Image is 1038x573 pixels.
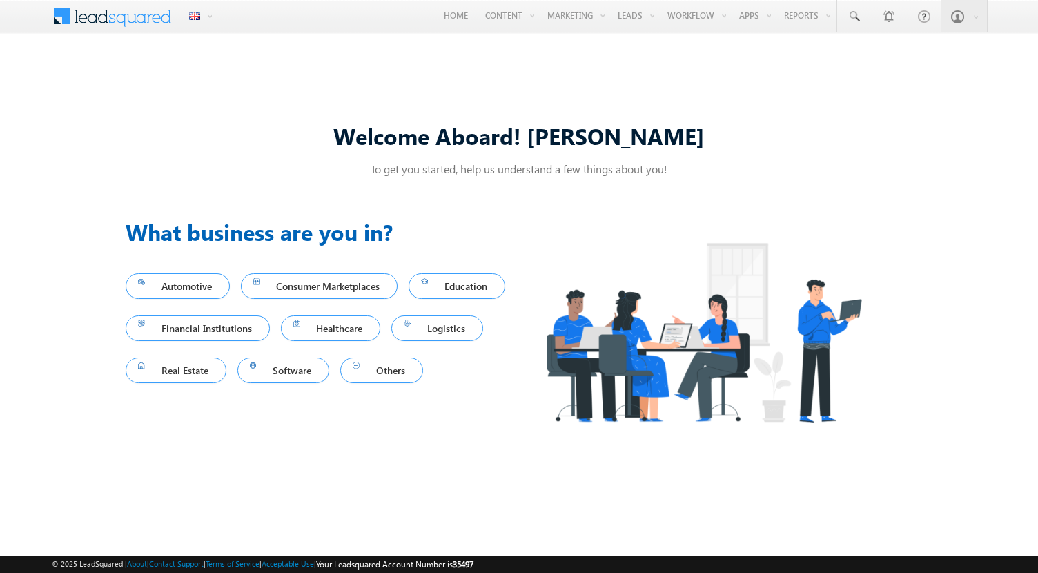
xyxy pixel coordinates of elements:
[138,319,257,338] span: Financial Institutions
[293,319,369,338] span: Healthcare
[138,361,214,380] span: Real Estate
[149,559,204,568] a: Contact Support
[138,277,217,295] span: Automotive
[250,361,317,380] span: Software
[126,162,912,176] p: To get you started, help us understand a few things about you!
[127,559,147,568] a: About
[126,121,912,150] div: Welcome Aboard! [PERSON_NAME]
[262,559,314,568] a: Acceptable Use
[453,559,473,570] span: 35497
[206,559,259,568] a: Terms of Service
[126,215,519,249] h3: What business are you in?
[316,559,473,570] span: Your Leadsquared Account Number is
[353,361,411,380] span: Others
[519,215,888,449] img: Industry.png
[421,277,493,295] span: Education
[52,558,473,571] span: © 2025 LeadSquared | | | | |
[253,277,386,295] span: Consumer Marketplaces
[404,319,471,338] span: Logistics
